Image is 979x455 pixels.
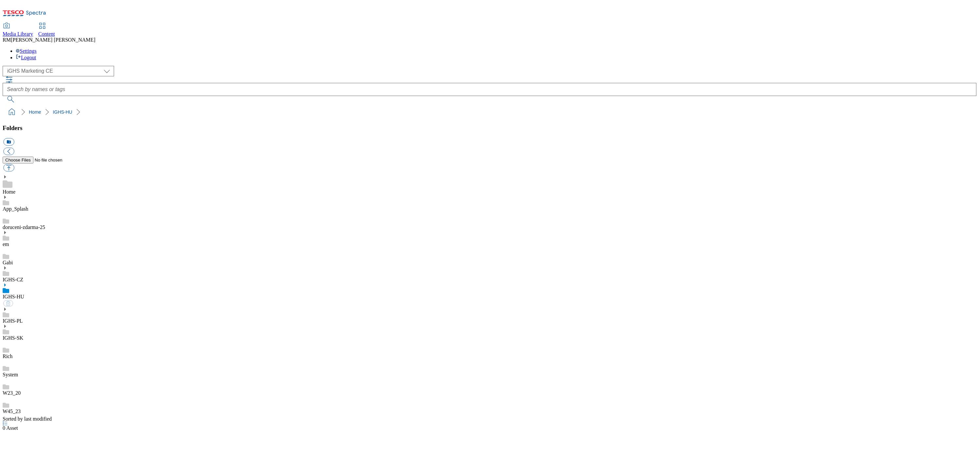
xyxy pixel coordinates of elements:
a: System [3,372,18,377]
a: Home [29,109,41,115]
h3: Folders [3,124,976,132]
span: 0 [3,425,6,431]
nav: breadcrumb [3,106,976,118]
a: Home [3,189,15,195]
a: Content [38,23,55,37]
a: Logout [16,55,36,60]
a: em [3,241,9,247]
span: RM [3,37,11,43]
a: Media Library [3,23,33,37]
span: Media Library [3,31,33,37]
a: Rich [3,353,12,359]
span: [PERSON_NAME] [PERSON_NAME] [11,37,95,43]
a: Settings [16,48,37,54]
a: doruceni-zdarma-25 [3,224,45,230]
a: W23_20 [3,390,21,396]
span: Content [38,31,55,37]
span: Asset [3,425,18,431]
a: IGHS-HU [3,294,24,299]
span: Sorted by last modified [3,416,52,422]
a: home [7,107,17,117]
a: Gabi [3,260,13,265]
a: App_Splash [3,206,28,212]
a: W45_23 [3,408,21,414]
a: IGHS-HU [53,109,72,115]
input: Search by names or tags [3,83,976,96]
a: IGHS-SK [3,335,23,341]
a: IGHS-CZ [3,277,23,282]
a: IGHS-PL [3,318,23,324]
